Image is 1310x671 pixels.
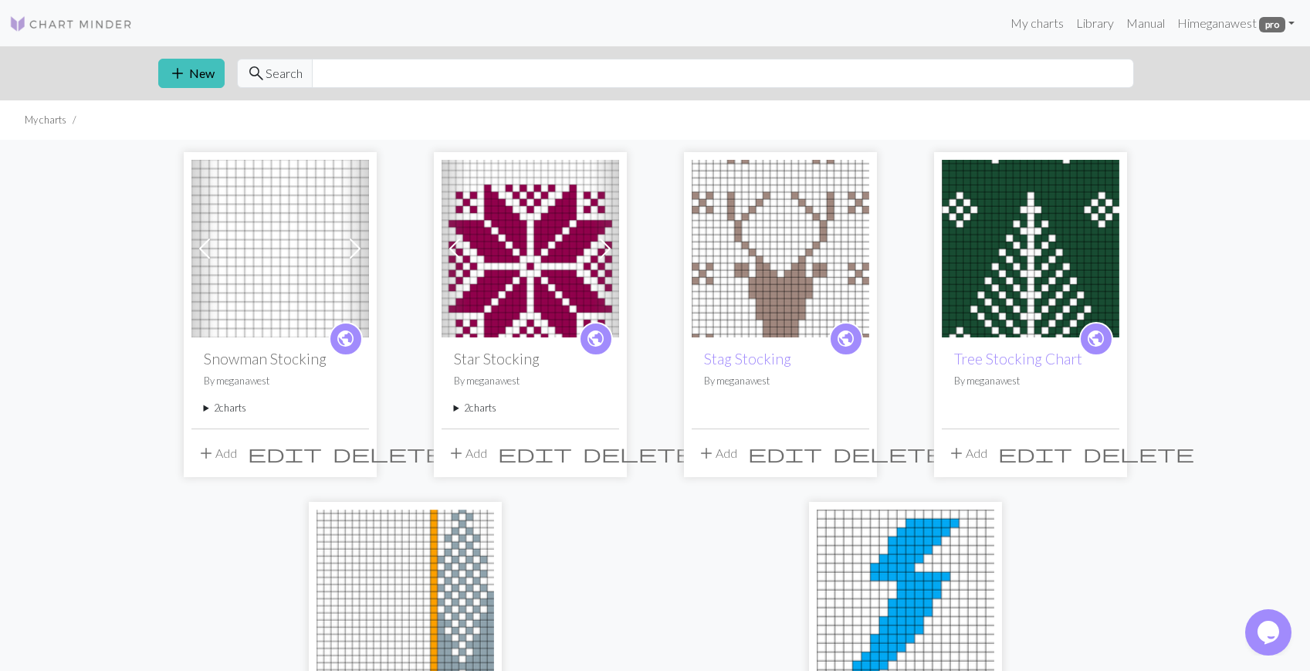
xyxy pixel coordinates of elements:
[247,63,266,84] span: search
[442,439,493,468] button: Add
[204,374,357,388] p: By meganawest
[1120,8,1171,39] a: Manual
[327,439,449,468] button: Delete
[442,239,619,254] a: Star Stocking V3
[586,324,605,354] i: public
[158,59,225,88] button: New
[498,442,572,464] span: edit
[248,442,322,464] span: edit
[942,160,1119,337] img: Tree Stocking Chart V7
[336,327,355,351] span: public
[1004,8,1070,39] a: My charts
[1245,609,1295,656] iframe: chat widget
[836,327,855,351] span: public
[204,401,357,415] summary: 2charts
[9,15,133,33] img: Logo
[586,327,605,351] span: public
[993,439,1078,468] button: Edit
[197,442,215,464] span: add
[748,442,822,464] span: edit
[692,160,869,337] img: Stag Stocking_v10
[748,444,822,463] i: Edit
[248,444,322,463] i: Edit
[1086,327,1105,351] span: public
[1259,17,1285,32] span: pro
[942,439,993,468] button: Add
[954,374,1107,388] p: By meganawest
[583,442,694,464] span: delete
[191,160,369,337] img: Snowman Stocking
[447,442,465,464] span: add
[947,442,966,464] span: add
[579,322,613,356] a: public
[577,439,699,468] button: Delete
[743,439,828,468] button: Edit
[704,350,791,368] a: Stag Stocking
[242,439,327,468] button: Edit
[697,442,716,464] span: add
[333,442,444,464] span: delete
[836,324,855,354] i: public
[336,324,355,354] i: public
[204,350,357,368] h2: Snowman Stocking
[998,444,1072,463] i: Edit
[191,439,242,468] button: Add
[1171,8,1301,39] a: Himeganawest pro
[498,444,572,463] i: Edit
[1086,324,1105,354] i: public
[266,64,303,83] span: Search
[828,439,949,468] button: Delete
[1078,439,1200,468] button: Delete
[329,322,363,356] a: public
[998,442,1072,464] span: edit
[316,589,494,604] a: SnTam Hat
[954,350,1082,368] a: Tree Stocking Chart
[704,374,857,388] p: By meganawest
[25,113,66,127] li: My charts
[442,160,619,337] img: Star Stocking V3
[191,239,369,254] a: Snowman Stocking
[168,63,187,84] span: add
[942,239,1119,254] a: Tree Stocking Chart V7
[817,589,994,604] a: Intarisa Test
[1070,8,1120,39] a: Library
[692,239,869,254] a: Stag Stocking_v10
[454,401,607,415] summary: 2charts
[1083,442,1194,464] span: delete
[829,322,863,356] a: public
[1079,322,1113,356] a: public
[833,442,944,464] span: delete
[454,374,607,388] p: By meganawest
[454,350,607,368] h2: Star Stocking
[493,439,577,468] button: Edit
[692,439,743,468] button: Add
